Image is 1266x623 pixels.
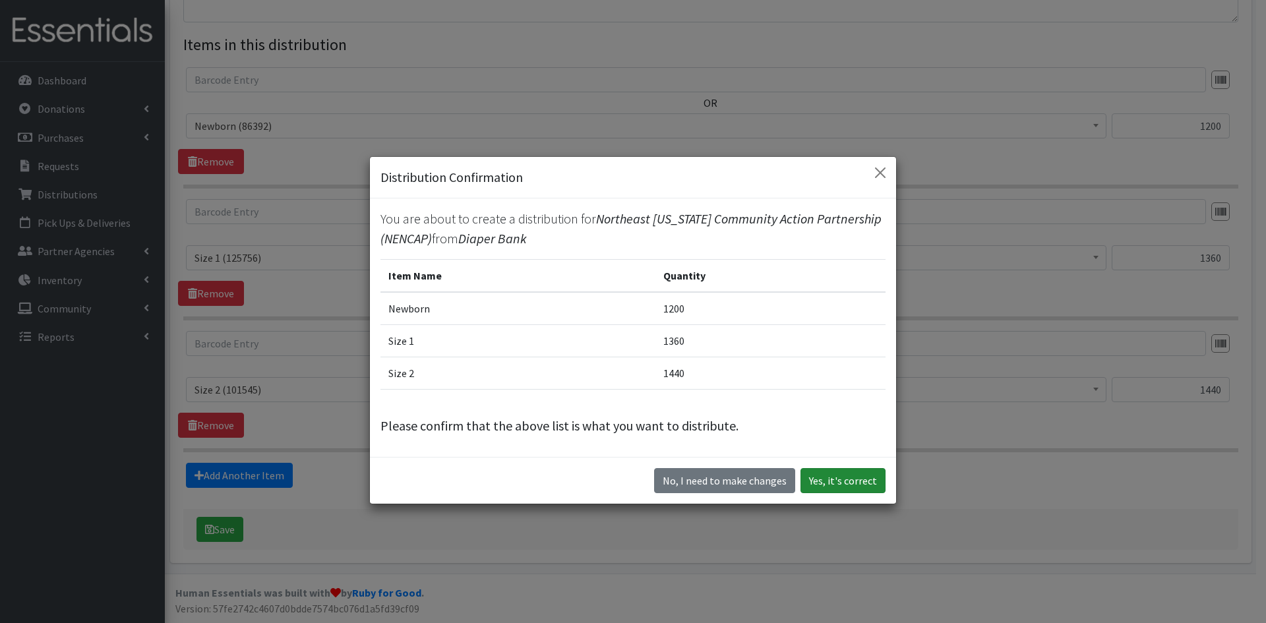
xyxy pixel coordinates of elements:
th: Quantity [655,259,886,292]
h5: Distribution Confirmation [380,167,523,187]
p: Please confirm that the above list is what you want to distribute. [380,416,886,436]
td: Size 2 [380,357,655,389]
p: You are about to create a distribution for from [380,209,886,249]
th: Item Name [380,259,655,292]
span: Diaper Bank [458,230,527,247]
td: 1360 [655,324,886,357]
button: Yes, it's correct [800,468,886,493]
td: Newborn [380,292,655,325]
span: Northeast [US_STATE] Community Action Partnership (NENCAP) [380,210,882,247]
td: 1440 [655,357,886,389]
td: 1200 [655,292,886,325]
td: Size 1 [380,324,655,357]
button: No I need to make changes [654,468,795,493]
button: Close [870,162,891,183]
